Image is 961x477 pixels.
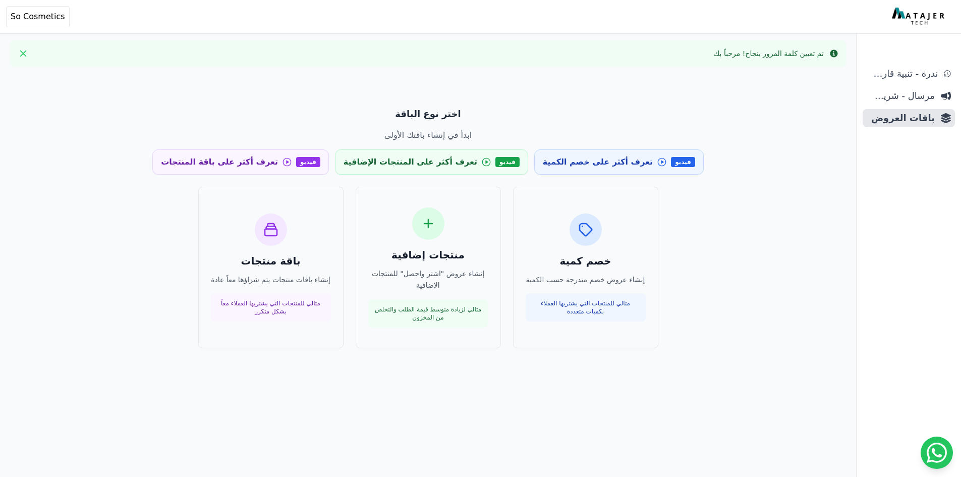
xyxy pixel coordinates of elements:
[161,156,278,168] span: تعرف أكثر على باقة المنتجات
[543,156,653,168] span: تعرف أكثر على خصم الكمية
[344,156,477,168] span: تعرف أكثر على المنتجات الإضافية
[211,254,331,268] h3: باقة منتجات
[368,248,488,262] h3: منتجات إضافية
[534,149,704,175] a: فيديو تعرف أكثر على خصم الكمية
[211,274,331,286] p: إنشاء باقات منتجات يتم شراؤها معاً عادة
[6,6,70,27] button: So Cosmetics
[374,305,482,322] p: مثالي لزيادة متوسط قيمة الطلب والتخلص من المخزون
[495,157,520,167] span: فيديو
[714,48,824,59] div: تم تعيين كلمة المرور بنجاح! مرحباً بك
[93,129,763,141] p: ابدأ في إنشاء باقتك الأولى
[335,149,528,175] a: فيديو تعرف أكثر على المنتجات الإضافية
[11,11,65,23] span: So Cosmetics
[526,254,646,268] h3: خصم كمية
[867,111,935,125] span: باقات العروض
[93,107,763,121] p: اختر نوع الباقة
[867,89,935,103] span: مرسال - شريط دعاية
[368,268,488,291] p: إنشاء عروض "اشتر واحصل" للمنتجات الإضافية
[217,299,325,315] p: مثالي للمنتجات التي يشتريها العملاء معاً بشكل متكرر
[532,299,640,315] p: مثالي للمنتجات التي يشتريها العملاء بكميات متعددة
[15,45,31,62] button: Close
[152,149,329,175] a: فيديو تعرف أكثر على باقة المنتجات
[867,67,938,81] span: ندرة - تنبية قارب علي النفاذ
[671,157,695,167] span: فيديو
[296,157,320,167] span: فيديو
[892,8,947,26] img: MatajerTech Logo
[526,274,646,286] p: إنشاء عروض خصم متدرجة حسب الكمية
